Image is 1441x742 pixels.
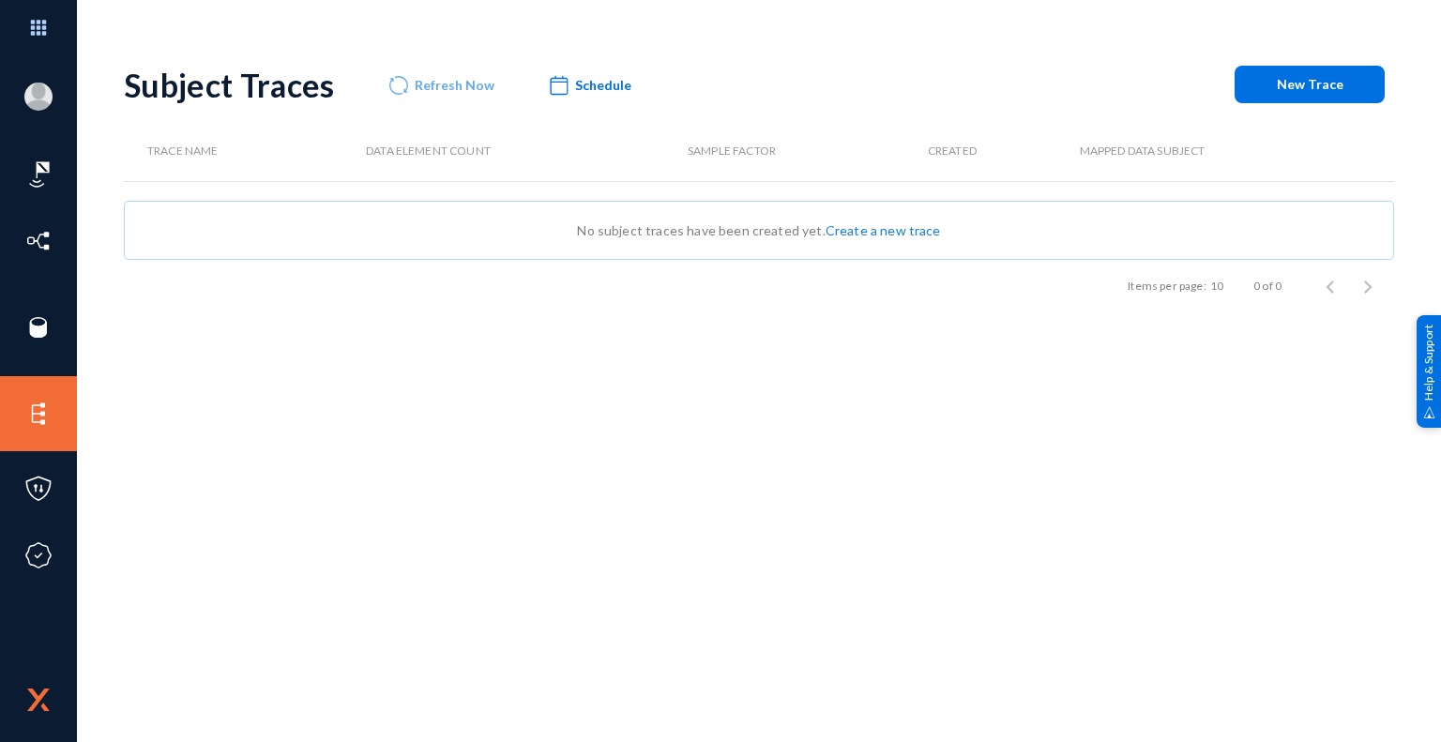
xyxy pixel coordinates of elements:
[688,144,776,158] span: Sample Factor
[124,66,335,104] div: Subject Traces
[366,144,491,158] span: Data Element Count
[1423,406,1435,418] img: help_support.svg
[577,222,940,238] span: No subject traces have been created yet.
[1235,66,1385,103] button: New Trace
[24,541,53,569] img: icon-compliance.svg
[575,77,631,93] span: Schedule
[24,160,53,189] img: icon-risk-sonar.svg
[1417,314,1441,427] div: Help & Support
[147,144,219,158] span: Trace Name
[1080,144,1206,158] span: Mapped Data Subject
[24,475,53,503] img: icon-policies.svg
[1349,267,1387,305] button: Next page
[24,400,53,428] img: icon-elements.svg
[1312,267,1349,305] button: Previous page
[24,313,53,341] img: icon-sources.svg
[826,222,941,238] a: Create a new trace
[1253,278,1282,295] div: 0 of 0
[10,8,67,48] img: app launcher
[24,227,53,255] img: icon-inventory.svg
[1210,278,1223,295] div: 10
[24,83,53,111] img: blank-profile-picture.png
[1277,76,1343,92] span: New Trace
[533,68,646,102] button: Schedule
[1128,278,1206,295] div: Items per page:
[928,144,977,158] span: Created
